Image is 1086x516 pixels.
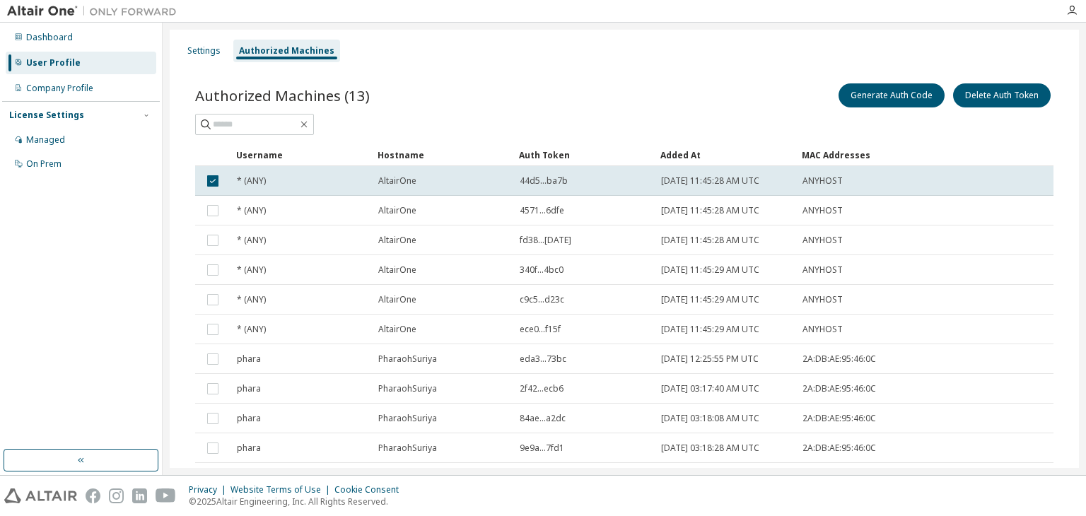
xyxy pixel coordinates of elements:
span: [DATE] 11:45:29 AM UTC [661,324,759,335]
span: ece0...f15f [520,324,561,335]
div: Username [236,143,366,166]
div: Managed [26,134,65,146]
img: Altair One [7,4,184,18]
img: facebook.svg [86,488,100,503]
span: AltairOne [378,235,416,246]
span: * (ANY) [237,294,266,305]
span: 9e9a...7fd1 [520,442,564,454]
span: ANYHOST [802,294,843,305]
span: eda3...73bc [520,353,566,365]
img: linkedin.svg [132,488,147,503]
img: instagram.svg [109,488,124,503]
div: On Prem [26,158,62,170]
span: Authorized Machines (13) [195,86,370,105]
span: * (ANY) [237,235,266,246]
span: ANYHOST [802,175,843,187]
span: [DATE] 03:18:28 AM UTC [661,442,759,454]
div: Authorized Machines [239,45,334,57]
span: AltairOne [378,324,416,335]
span: [DATE] 03:17:40 AM UTC [661,383,759,394]
span: PharaohSuriya [378,383,437,394]
span: * (ANY) [237,205,266,216]
span: 2A:DB:AE:95:46:0C [802,383,876,394]
span: [DATE] 11:45:28 AM UTC [661,205,759,216]
div: Website Terms of Use [230,484,334,496]
span: phara [237,353,261,365]
span: AltairOne [378,264,416,276]
span: AltairOne [378,294,416,305]
button: Delete Auth Token [953,83,1051,107]
span: 340f...4bc0 [520,264,564,276]
div: Company Profile [26,83,93,94]
span: 2f42...ecb6 [520,383,564,394]
span: PharaohSuriya [378,413,437,424]
img: youtube.svg [156,488,176,503]
div: Cookie Consent [334,484,407,496]
span: 44d5...ba7b [520,175,568,187]
span: c9c5...d23c [520,294,564,305]
span: [DATE] 11:45:29 AM UTC [661,264,759,276]
div: Dashboard [26,32,73,43]
span: PharaohSuriya [378,442,437,454]
span: AltairOne [378,205,416,216]
span: phara [237,413,261,424]
span: 2A:DB:AE:95:46:0C [802,442,876,454]
span: fd38...[DATE] [520,235,571,246]
div: MAC Addresses [802,143,902,166]
span: * (ANY) [237,264,266,276]
span: * (ANY) [237,324,266,335]
span: phara [237,383,261,394]
span: ANYHOST [802,235,843,246]
span: PharaohSuriya [378,353,437,365]
span: 84ae...a2dc [520,413,566,424]
span: 4571...6dfe [520,205,564,216]
span: * (ANY) [237,175,266,187]
div: Privacy [189,484,230,496]
span: ANYHOST [802,205,843,216]
span: AltairOne [378,175,416,187]
span: ANYHOST [802,264,843,276]
p: © 2025 Altair Engineering, Inc. All Rights Reserved. [189,496,407,508]
div: User Profile [26,57,81,69]
span: [DATE] 12:25:55 PM UTC [661,353,759,365]
div: Added At [660,143,790,166]
span: [DATE] 11:45:28 AM UTC [661,235,759,246]
span: phara [237,442,261,454]
img: altair_logo.svg [4,488,77,503]
div: Auth Token [519,143,649,166]
span: ANYHOST [802,324,843,335]
span: 2A:DB:AE:95:46:0C [802,413,876,424]
span: [DATE] 03:18:08 AM UTC [661,413,759,424]
span: [DATE] 11:45:29 AM UTC [661,294,759,305]
div: Hostname [378,143,508,166]
span: [DATE] 11:45:28 AM UTC [661,175,759,187]
span: 2A:DB:AE:95:46:0C [802,353,876,365]
div: Settings [187,45,221,57]
button: Generate Auth Code [839,83,945,107]
div: License Settings [9,110,84,121]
